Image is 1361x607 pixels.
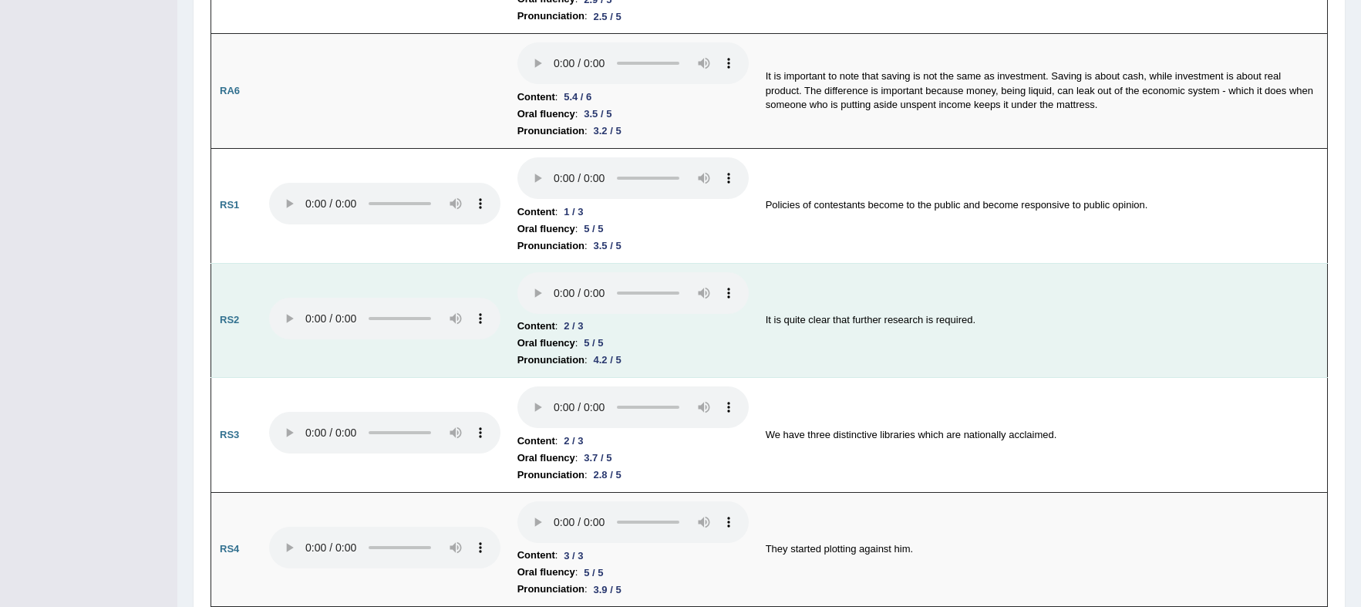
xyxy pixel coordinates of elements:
[517,238,584,255] b: Pronunciation
[517,433,555,450] b: Content
[588,8,628,25] div: 2.5 / 5
[517,89,749,106] li: :
[220,543,239,555] b: RS4
[517,467,584,484] b: Pronunciation
[517,335,749,352] li: :
[517,8,749,25] li: :
[588,123,628,139] div: 3.2 / 5
[757,378,1328,493] td: We have three distinctive libraries which are nationally acclaimed.
[517,433,749,450] li: :
[578,565,609,581] div: 5 / 5
[588,352,628,368] div: 4.2 / 5
[588,238,628,254] div: 3.5 / 5
[517,450,749,467] li: :
[517,547,555,564] b: Content
[517,204,555,221] b: Content
[220,314,239,325] b: RS2
[517,564,749,581] li: :
[517,123,749,140] li: :
[757,148,1328,263] td: Policies of contestants become to the public and become responsive to public opinion.
[517,221,749,238] li: :
[558,204,589,220] div: 1 / 3
[578,221,609,237] div: 5 / 5
[578,335,609,351] div: 5 / 5
[517,335,575,352] b: Oral fluency
[517,89,555,106] b: Content
[757,492,1328,607] td: They started plotting against him.
[588,467,628,483] div: 2.8 / 5
[588,582,628,598] div: 3.9 / 5
[220,85,240,96] b: RA6
[517,581,584,598] b: Pronunciation
[220,199,239,211] b: RS1
[558,433,589,449] div: 2 / 3
[757,34,1328,149] td: It is important to note that saving is not the same as investment. Saving is about cash, while in...
[558,548,589,564] div: 3 / 3
[220,429,239,440] b: RS3
[517,123,584,140] b: Pronunciation
[578,106,618,122] div: 3.5 / 5
[517,352,584,369] b: Pronunciation
[517,238,749,255] li: :
[517,547,749,564] li: :
[517,581,749,598] li: :
[517,204,749,221] li: :
[517,467,749,484] li: :
[517,221,575,238] b: Oral fluency
[558,318,589,334] div: 2 / 3
[517,106,575,123] b: Oral fluency
[517,450,575,467] b: Oral fluency
[578,450,618,466] div: 3.7 / 5
[517,106,749,123] li: :
[558,89,598,105] div: 5.4 / 6
[757,263,1328,378] td: It is quite clear that further research is required.
[517,352,749,369] li: :
[517,318,749,335] li: :
[517,8,584,25] b: Pronunciation
[517,564,575,581] b: Oral fluency
[517,318,555,335] b: Content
